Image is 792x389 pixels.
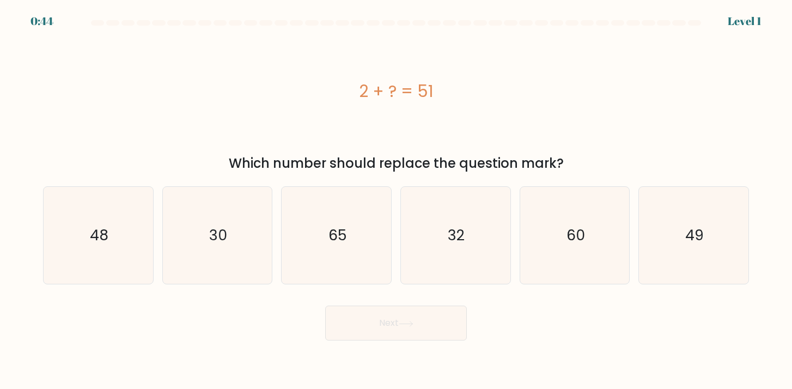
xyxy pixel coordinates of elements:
[325,306,467,341] button: Next
[50,154,742,173] div: Which number should replace the question mark?
[209,225,227,245] text: 30
[728,13,761,29] div: Level 1
[566,225,585,245] text: 60
[685,225,704,245] text: 49
[328,225,346,245] text: 65
[31,13,53,29] div: 0:44
[448,225,465,245] text: 32
[90,225,108,245] text: 48
[43,79,749,104] div: 2 + ? = 51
